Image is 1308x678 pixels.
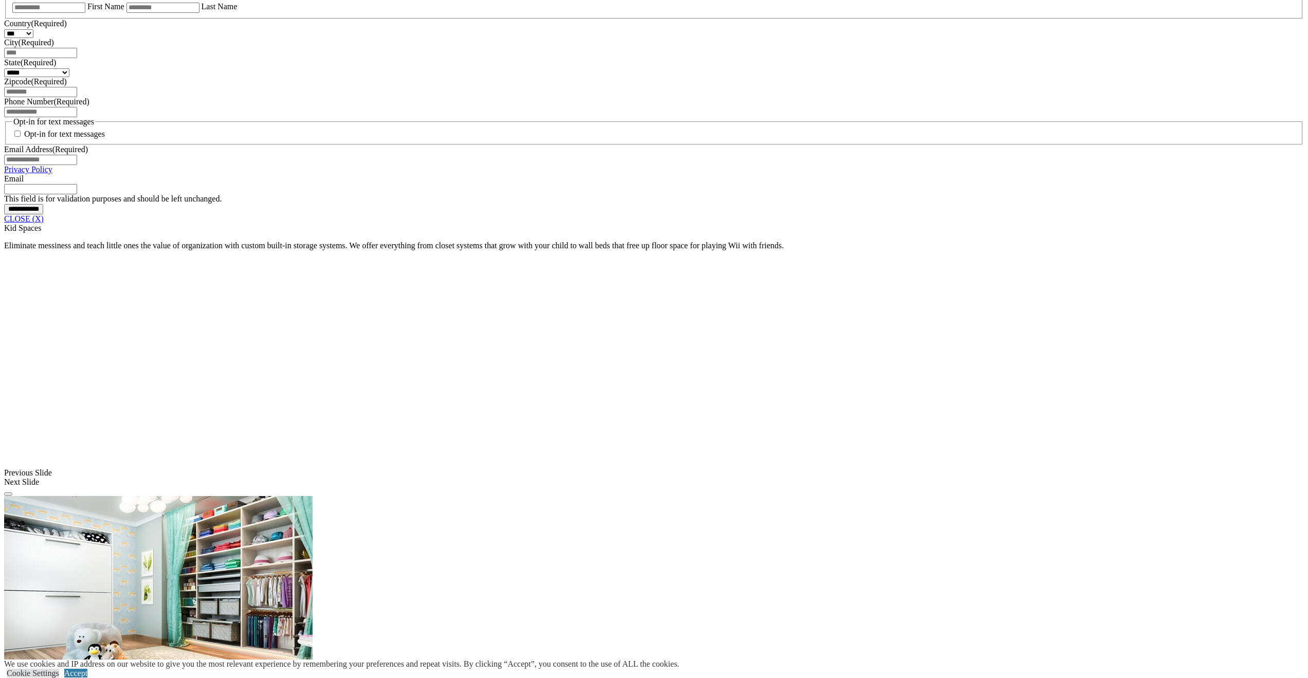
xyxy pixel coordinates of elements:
span: (Required) [19,38,54,47]
label: First Name [87,2,124,11]
a: Privacy Policy [4,165,52,174]
div: We use cookies and IP address on our website to give you the most relevant experience by remember... [4,659,679,669]
a: CLOSE (X) [4,214,44,223]
span: (Required) [52,145,88,154]
label: Phone Number [4,97,89,106]
div: Previous Slide [4,468,1304,478]
label: Zipcode [4,77,67,86]
p: Eliminate messiness and teach little ones the value of organization with custom built-in storage ... [4,241,1304,250]
legend: Opt-in for text messages [12,117,95,126]
div: This field is for validation purposes and should be left unchanged. [4,194,1304,204]
label: Email Address [4,145,88,154]
label: Email [4,174,24,183]
span: (Required) [31,77,66,86]
span: (Required) [31,19,66,28]
a: Accept [64,669,87,677]
span: (Required) [53,97,89,106]
span: (Required) [21,58,56,67]
span: Kid Spaces [4,224,41,232]
label: Country [4,19,67,28]
div: Next Slide [4,478,1304,487]
label: Last Name [202,2,238,11]
a: Cookie Settings [7,669,59,677]
label: Opt-in for text messages [24,130,105,138]
label: State [4,58,56,67]
label: City [4,38,54,47]
button: Click here to pause slide show [4,492,12,496]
